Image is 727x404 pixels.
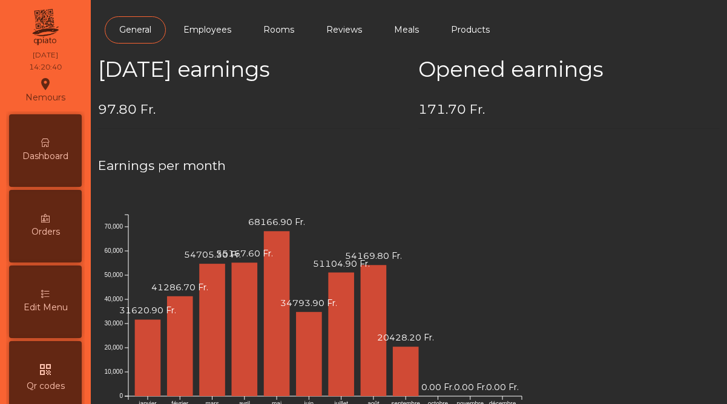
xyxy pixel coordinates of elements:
text: 0.00 Fr. [486,382,519,393]
text: 34793.90 Fr. [280,298,337,308]
text: 20,000 [104,344,123,351]
a: Employees [169,16,246,44]
span: Orders [31,226,60,238]
a: General [105,16,166,44]
span: Qr codes [27,380,65,393]
span: Dashboard [22,150,68,163]
div: 14:20:40 [29,62,62,73]
a: Rooms [249,16,309,44]
text: 20428.20 Fr. [377,332,434,343]
text: 31620.90 Fr. [119,305,176,316]
a: Reviews [312,16,377,44]
h2: [DATE] earnings [98,57,400,82]
text: 50,000 [104,272,123,278]
text: 0.00 Fr. [454,382,487,393]
h2: Opened earnings [418,57,720,82]
img: qpiato [30,6,60,48]
text: 51104.90 Fr. [313,258,370,269]
div: [DATE] [33,50,58,60]
div: Nemours [25,75,65,105]
h4: 97.80 Fr. [98,100,400,119]
text: 60,000 [104,247,123,254]
text: 30,000 [104,320,123,327]
text: 0.00 Fr. [421,382,454,393]
text: 54705.30 Fr. [184,249,241,260]
text: 0 [119,393,123,399]
text: 70,000 [104,223,123,230]
text: 54169.80 Fr. [345,250,402,261]
text: 68166.90 Fr. [248,217,305,227]
h4: 171.70 Fr. [418,100,720,119]
text: 10,000 [104,368,123,375]
i: qr_code [38,362,53,377]
span: Edit Menu [24,301,68,314]
text: 55167.60 Fr. [216,248,273,259]
text: 41286.70 Fr. [151,282,208,293]
h4: Earnings per month [98,157,720,175]
a: Products [436,16,504,44]
i: location_on [38,77,53,91]
a: Meals [380,16,433,44]
text: 40,000 [104,296,123,302]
